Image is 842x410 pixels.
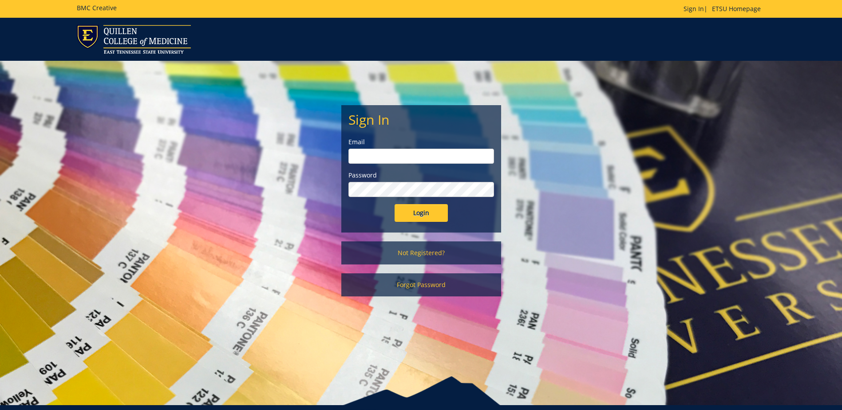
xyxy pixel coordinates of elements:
[708,4,765,13] a: ETSU Homepage
[341,273,501,296] a: Forgot Password
[684,4,704,13] a: Sign In
[348,138,494,146] label: Email
[348,171,494,180] label: Password
[684,4,765,13] p: |
[348,112,494,127] h2: Sign In
[77,25,191,54] img: ETSU logo
[395,204,448,222] input: Login
[77,4,117,11] h5: BMC Creative
[341,241,501,264] a: Not Registered?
